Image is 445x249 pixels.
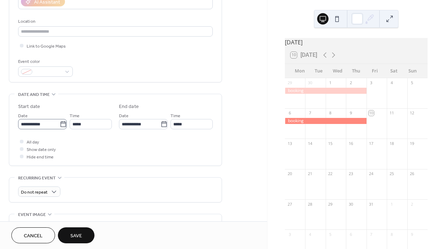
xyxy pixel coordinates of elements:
[119,103,139,110] div: End date
[24,232,43,240] span: Cancel
[21,188,48,196] span: Do not repeat
[309,64,328,78] div: Tue
[287,232,292,237] div: 3
[287,201,292,207] div: 27
[369,141,374,146] div: 17
[389,201,394,207] div: 1
[328,141,333,146] div: 15
[170,112,180,120] span: Time
[27,43,66,50] span: Link to Google Maps
[291,64,309,78] div: Mon
[348,171,353,177] div: 23
[389,80,394,86] div: 4
[18,103,40,110] div: Start date
[27,146,56,153] span: Show date only
[328,80,333,86] div: 1
[27,139,39,146] span: All day
[328,201,333,207] div: 29
[409,80,415,86] div: 5
[27,153,54,161] span: Hide end time
[18,91,50,98] span: Date and time
[287,141,292,146] div: 13
[119,112,129,120] span: Date
[18,174,56,182] span: Recurring event
[384,64,403,78] div: Sat
[307,141,313,146] div: 14
[58,227,94,243] button: Save
[409,141,415,146] div: 19
[369,80,374,86] div: 3
[347,64,365,78] div: Thu
[389,232,394,237] div: 8
[18,211,46,218] span: Event image
[409,201,415,207] div: 2
[70,112,80,120] span: Time
[348,201,353,207] div: 30
[389,171,394,177] div: 25
[287,171,292,177] div: 20
[285,88,367,94] div: booking
[307,201,313,207] div: 28
[369,110,374,116] div: 10
[328,110,333,116] div: 8
[389,110,394,116] div: 11
[307,80,313,86] div: 30
[18,112,28,120] span: Date
[328,171,333,177] div: 22
[11,227,55,243] button: Cancel
[287,80,292,86] div: 29
[389,141,394,146] div: 18
[18,18,211,25] div: Location
[369,232,374,237] div: 7
[409,171,415,177] div: 26
[328,64,347,78] div: Wed
[307,110,313,116] div: 7
[307,232,313,237] div: 4
[328,232,333,237] div: 5
[369,201,374,207] div: 31
[365,64,384,78] div: Fri
[348,141,353,146] div: 16
[348,232,353,237] div: 6
[285,38,428,47] div: [DATE]
[18,58,71,65] div: Event color
[285,118,367,124] div: booking
[70,232,82,240] span: Save
[403,64,422,78] div: Sun
[348,110,353,116] div: 9
[287,110,292,116] div: 6
[409,110,415,116] div: 12
[369,171,374,177] div: 24
[409,232,415,237] div: 9
[307,171,313,177] div: 21
[348,80,353,86] div: 2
